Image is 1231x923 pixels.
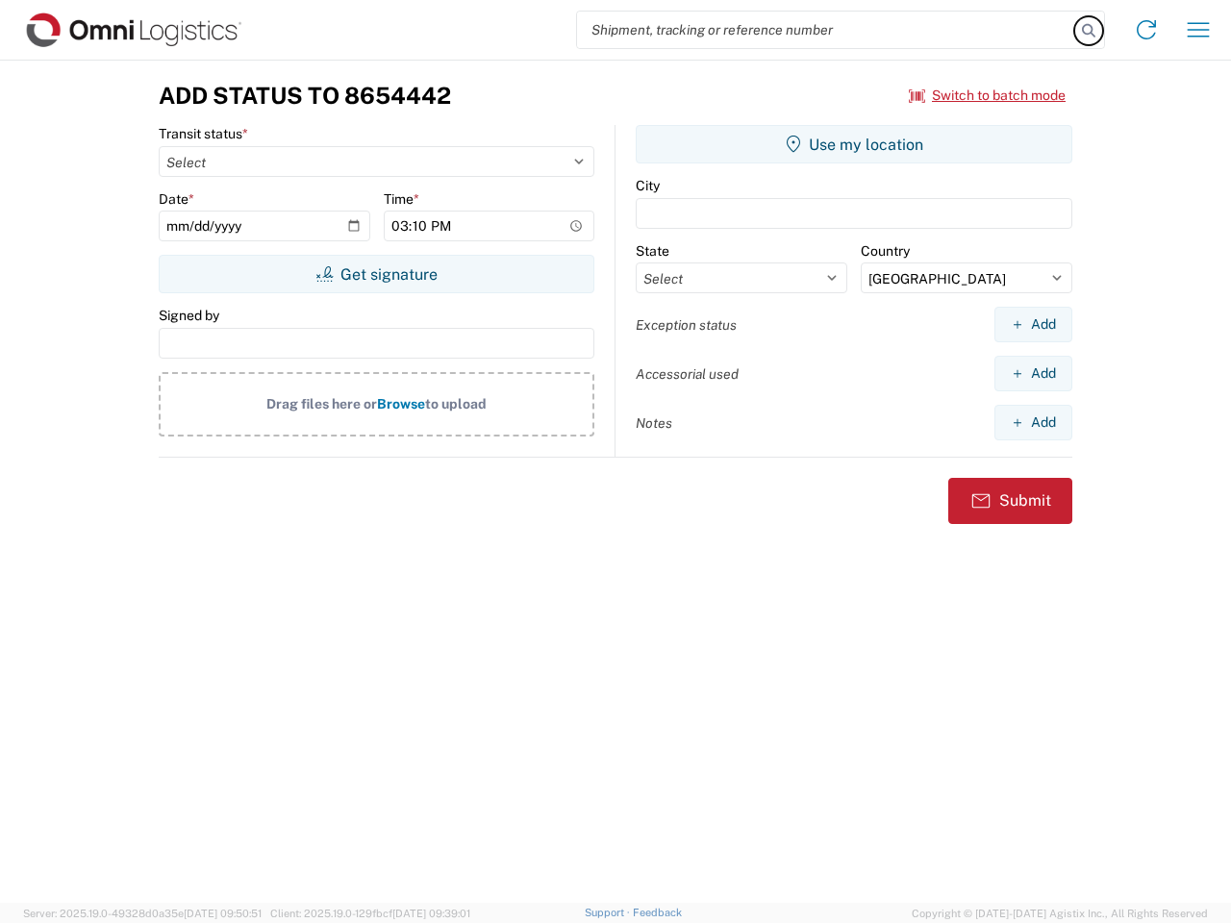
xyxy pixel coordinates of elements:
input: Shipment, tracking or reference number [577,12,1075,48]
button: Add [994,307,1072,342]
label: Exception status [636,316,737,334]
span: [DATE] 09:39:01 [392,908,470,919]
span: Client: 2025.19.0-129fbcf [270,908,470,919]
label: Notes [636,414,672,432]
label: Signed by [159,307,219,324]
span: to upload [425,396,487,412]
button: Submit [948,478,1072,524]
label: Time [384,190,419,208]
button: Use my location [636,125,1072,163]
h3: Add Status to 8654442 [159,82,451,110]
button: Get signature [159,255,594,293]
span: Server: 2025.19.0-49328d0a35e [23,908,262,919]
label: Transit status [159,125,248,142]
label: Accessorial used [636,365,739,383]
button: Switch to batch mode [909,80,1066,112]
label: City [636,177,660,194]
button: Add [994,405,1072,440]
button: Add [994,356,1072,391]
a: Support [585,907,633,918]
span: Copyright © [DATE]-[DATE] Agistix Inc., All Rights Reserved [912,905,1208,922]
label: State [636,242,669,260]
span: [DATE] 09:50:51 [184,908,262,919]
span: Drag files here or [266,396,377,412]
label: Country [861,242,910,260]
a: Feedback [633,907,682,918]
span: Browse [377,396,425,412]
label: Date [159,190,194,208]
